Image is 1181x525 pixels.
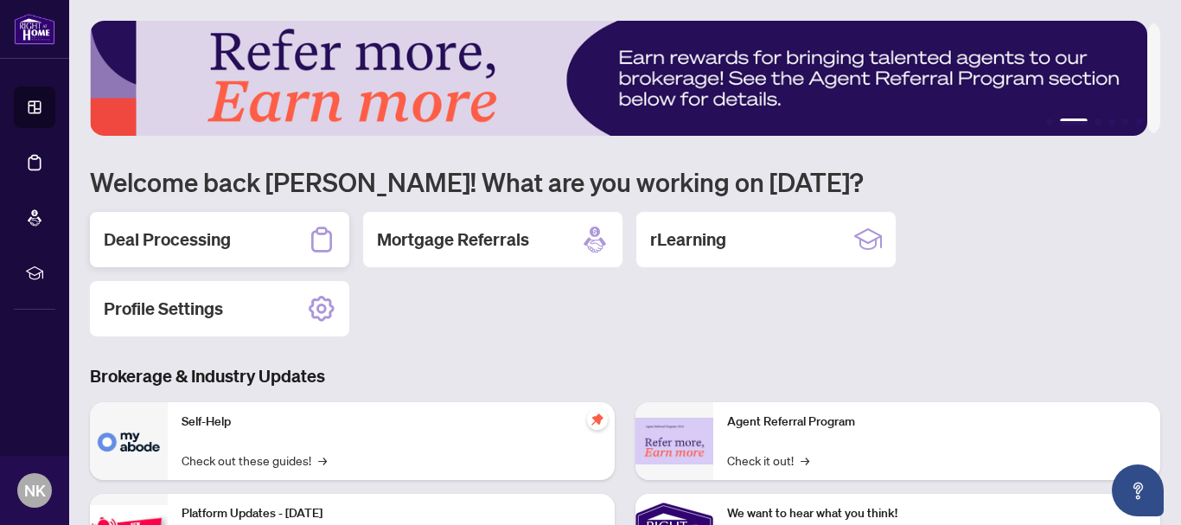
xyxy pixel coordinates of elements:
p: Platform Updates - [DATE] [182,504,601,523]
button: 1 [1046,118,1053,125]
button: 3 [1095,118,1101,125]
h3: Brokerage & Industry Updates [90,364,1160,388]
button: 6 [1136,118,1143,125]
h2: rLearning [650,227,726,252]
a: Check out these guides!→ [182,451,327,470]
button: Open asap [1112,464,1164,516]
span: → [318,451,327,470]
img: Self-Help [90,402,168,480]
img: Slide 1 [90,21,1147,136]
p: Agent Referral Program [727,413,1146,432]
h2: Profile Settings [104,297,223,321]
h2: Deal Processing [104,227,231,252]
button: 4 [1108,118,1115,125]
h2: Mortgage Referrals [377,227,529,252]
button: 2 [1060,118,1088,125]
h1: Welcome back [PERSON_NAME]! What are you working on [DATE]? [90,165,1160,198]
span: NK [24,478,46,503]
p: We want to hear what you think! [727,504,1146,523]
button: 5 [1122,118,1129,125]
span: → [801,451,809,470]
span: pushpin [587,409,608,430]
img: logo [14,13,55,45]
p: Self-Help [182,413,601,432]
a: Check it out!→ [727,451,809,470]
img: Agent Referral Program [635,418,713,465]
